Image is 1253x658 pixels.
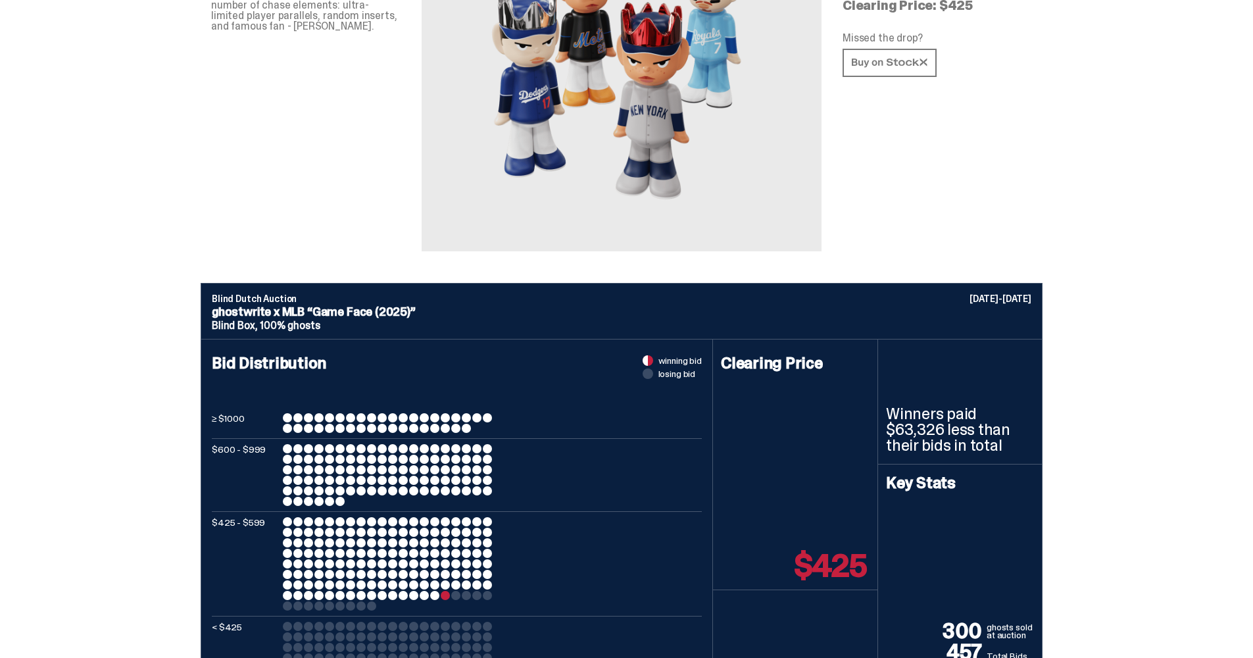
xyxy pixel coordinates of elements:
[987,623,1034,642] p: ghosts sold at auction
[658,369,696,378] span: losing bid
[212,318,257,332] span: Blind Box,
[212,294,1031,303] p: Blind Dutch Auction
[212,444,278,506] p: $600 - $999
[721,355,870,371] h4: Clearing Price
[212,355,702,413] h4: Bid Distribution
[886,406,1034,453] p: Winners paid $63,326 less than their bids in total
[886,620,987,642] p: 300
[970,294,1031,303] p: [DATE]-[DATE]
[212,306,1031,318] p: ghostwrite x MLB “Game Face (2025)”
[260,318,320,332] span: 100% ghosts
[212,517,278,611] p: $425 - $599
[658,356,702,365] span: winning bid
[795,550,867,582] p: $425
[886,475,1034,491] h4: Key Stats
[843,33,1032,43] p: Missed the drop?
[212,413,278,433] p: ≥ $1000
